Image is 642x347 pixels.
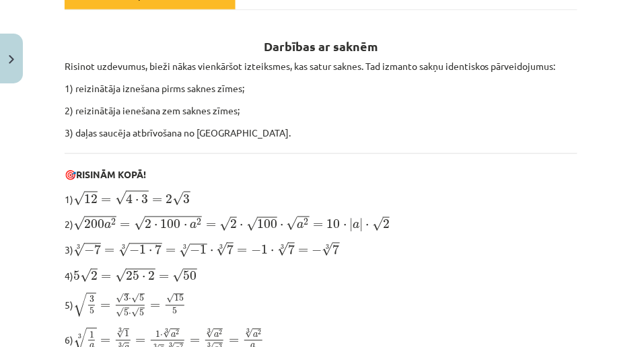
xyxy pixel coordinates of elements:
span: a [297,222,304,229]
p: 2) [65,215,577,233]
span: √ [372,217,383,231]
p: 🎯 [65,167,577,182]
span: = [229,339,239,344]
span: 1 [155,332,160,338]
span: √ [116,294,124,304]
span: √ [73,217,84,231]
span: 2 [383,219,390,229]
span: √ [132,294,140,304]
span: a [104,222,111,229]
span: 5 [73,272,80,281]
span: 2 [91,272,98,281]
span: √ [246,217,257,231]
span: 7 [333,245,340,255]
span: 3 [184,194,190,204]
span: − [251,246,261,256]
span: | [349,218,353,232]
span: 50 [184,272,197,281]
span: 4 [126,194,133,204]
span: a [253,334,258,338]
span: − [129,246,139,256]
span: a [353,222,359,229]
span: √ [116,329,124,339]
span: = [136,339,146,344]
span: 10 [327,219,341,229]
span: 7 [288,245,295,255]
span: √ [115,191,126,205]
span: √ [73,293,87,317]
span: √ [132,308,140,318]
span: ⋅ [149,250,152,254]
span: = [150,303,160,309]
span: √ [219,217,230,231]
span: = [206,223,216,228]
span: = [104,249,114,254]
p: 1) [65,190,577,207]
span: √ [173,269,184,283]
span: ⋅ [160,335,163,338]
span: a [171,334,176,338]
span: ⋅ [129,299,132,301]
p: 3) [65,241,577,258]
span: √ [173,192,184,206]
span: √ [166,294,174,304]
span: 15 [174,295,184,302]
span: √ [134,217,145,231]
span: a [190,222,197,229]
span: 2 [304,219,309,225]
span: 2 [219,330,222,335]
span: − [84,246,94,256]
span: | [359,218,363,232]
span: √ [73,192,84,206]
span: 1 [124,331,129,338]
span: 2 [197,219,201,225]
span: √ [206,329,214,339]
span: √ [118,243,129,258]
span: ⋅ [210,250,213,254]
span: ⋅ [129,313,132,316]
span: 7 [227,245,234,255]
span: √ [322,243,333,257]
span: = [159,275,169,280]
span: 1 [261,245,268,255]
span: 2 [230,219,237,229]
span: √ [180,244,190,258]
span: ⋅ [142,276,145,280]
span: 7 [155,245,162,255]
span: 5 [140,310,145,317]
span: 25 [126,272,139,281]
span: 5 [140,295,145,302]
span: 200 [84,219,104,229]
span: = [120,223,130,228]
span: √ [163,329,171,339]
b: Darbības ar saknēm [264,38,378,54]
span: − [312,246,322,256]
p: Risinot uzdevumus, bieži nākas vienkāršot izteiksmes, kas satur saknes. Tad izmanto sakņu identis... [65,59,577,73]
span: 2 [166,194,173,204]
span: 2 [176,330,179,335]
span: a [214,334,219,338]
b: RISINĀM KOPĀ! [76,168,146,180]
span: ⋅ [154,224,157,228]
span: = [298,249,308,254]
span: ⋅ [240,224,244,228]
span: 12 [84,194,98,204]
p: 3) daļas saucēja atbrīvošana no [GEOGRAPHIC_DATA]. [65,126,577,140]
span: 1 [139,245,146,255]
span: 1 [201,245,207,255]
span: 7 [94,245,101,255]
span: 2 [145,219,151,229]
span: 5 [90,308,94,315]
span: = [238,249,248,254]
span: √ [115,269,126,283]
span: − [190,246,201,256]
span: 1 [90,332,94,339]
span: = [101,198,111,203]
span: √ [277,243,288,257]
span: 3 [90,297,94,303]
span: 2 [258,330,261,335]
span: 5 [173,308,178,315]
span: 100 [161,219,181,229]
span: 3 [142,194,149,204]
span: ⋅ [280,224,283,228]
